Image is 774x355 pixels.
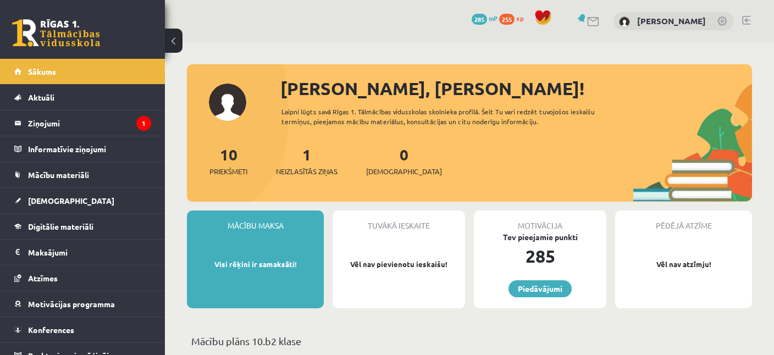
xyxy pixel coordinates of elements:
[499,14,529,23] a: 255 xp
[28,136,151,162] legend: Informatīvie ziņojumi
[28,273,58,283] span: Atzīmes
[28,221,93,231] span: Digitālie materiāli
[621,259,747,270] p: Vēl nav atzīmju!
[14,240,151,265] a: Maksājumi
[333,210,465,231] div: Tuvākā ieskaite
[28,325,74,335] span: Konferences
[14,317,151,342] a: Konferences
[508,280,572,297] a: Piedāvājumi
[28,196,114,206] span: [DEMOGRAPHIC_DATA]
[14,136,151,162] a: Informatīvie ziņojumi
[14,162,151,187] a: Mācību materiāli
[28,92,54,102] span: Aktuāli
[280,75,752,102] div: [PERSON_NAME], [PERSON_NAME]!
[14,85,151,110] a: Aktuāli
[615,210,752,231] div: Pēdējā atzīme
[474,243,606,269] div: 285
[14,188,151,213] a: [DEMOGRAPHIC_DATA]
[276,145,338,177] a: 1Neizlasītās ziņas
[187,210,324,231] div: Mācību maksa
[472,14,497,23] a: 285 mP
[14,265,151,291] a: Atzīmes
[276,166,338,177] span: Neizlasītās ziņas
[12,19,100,47] a: Rīgas 1. Tālmācības vidusskola
[474,210,606,231] div: Motivācija
[14,214,151,239] a: Digitālie materiāli
[366,166,442,177] span: [DEMOGRAPHIC_DATA]
[499,14,515,25] span: 255
[637,15,706,26] a: [PERSON_NAME]
[28,240,151,265] legend: Maksājumi
[28,66,56,76] span: Sākums
[619,16,630,27] img: Haralds Romanovskis
[472,14,487,25] span: 285
[489,14,497,23] span: mP
[28,170,89,180] span: Mācību materiāli
[136,116,151,131] i: 1
[14,59,151,84] a: Sākums
[281,107,621,126] div: Laipni lūgts savā Rīgas 1. Tālmācības vidusskolas skolnieka profilā. Šeit Tu vari redzēt tuvojošo...
[209,145,247,177] a: 10Priekšmeti
[14,291,151,317] a: Motivācijas programma
[474,231,606,243] div: Tev pieejamie punkti
[192,259,318,270] p: Visi rēķini ir samaksāti!
[366,145,442,177] a: 0[DEMOGRAPHIC_DATA]
[28,299,115,309] span: Motivācijas programma
[191,334,748,348] p: Mācību plāns 10.b2 klase
[338,259,460,270] p: Vēl nav pievienotu ieskaišu!
[209,166,247,177] span: Priekšmeti
[28,110,151,136] legend: Ziņojumi
[516,14,523,23] span: xp
[14,110,151,136] a: Ziņojumi1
